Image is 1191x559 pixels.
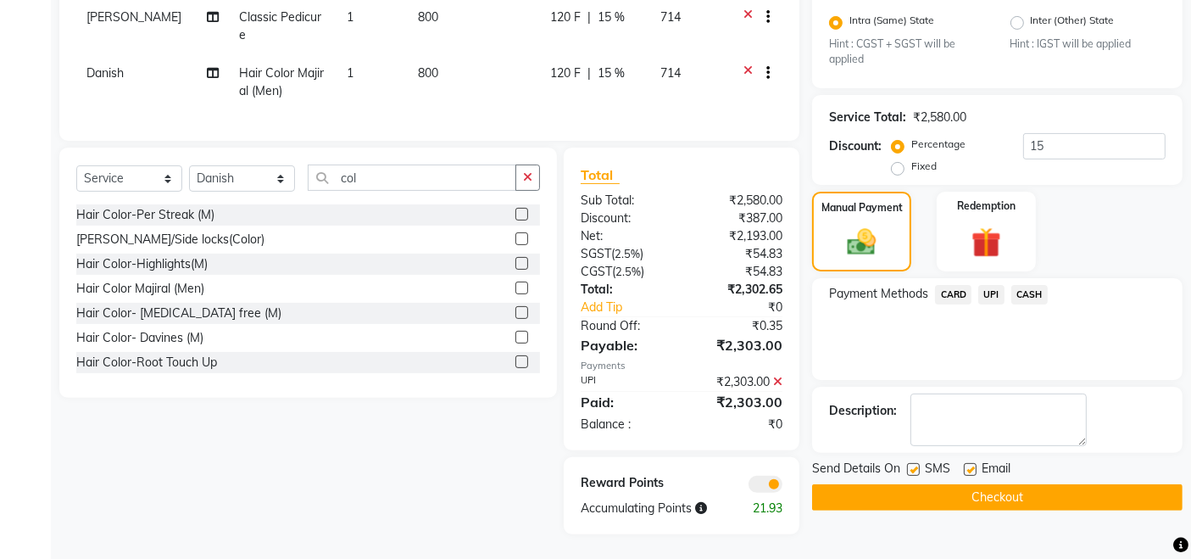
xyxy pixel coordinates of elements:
[568,335,682,355] div: Payable:
[568,317,682,335] div: Round Off:
[682,245,795,263] div: ₹54.83
[568,227,682,245] div: Net:
[849,13,934,33] label: Intra (Same) State
[682,335,795,355] div: ₹2,303.00
[568,210,682,227] div: Discount:
[568,373,682,391] div: UPI
[829,36,984,68] small: Hint : CGST + SGST will be applied
[581,359,782,373] div: Payments
[829,402,897,420] div: Description:
[581,246,611,261] span: SGST
[615,265,641,278] span: 2.5%
[308,165,516,191] input: Search or Scan
[581,264,612,279] span: CGST
[76,354,217,372] div: Hair Color-Root Touch Up
[682,263,795,281] div: ₹54.83
[568,192,682,210] div: Sub Total:
[957,198,1016,214] label: Redemption
[829,285,928,303] span: Payment Methods
[1010,36,1166,52] small: Hint : IGST will be applied
[568,500,738,517] div: Accumulating Points
[911,137,966,152] label: Percentage
[812,484,1183,511] button: Checkout
[568,299,700,316] a: Add Tip
[660,65,681,81] span: 714
[821,200,903,215] label: Manual Payment
[615,247,640,260] span: 2.5%
[568,416,682,433] div: Balance :
[925,460,950,481] span: SMS
[812,460,900,481] span: Send Details On
[550,8,581,26] span: 120 F
[568,245,682,263] div: ( )
[701,299,796,316] div: ₹0
[829,109,906,126] div: Service Total:
[76,280,204,298] div: Hair Color Majiral (Men)
[838,226,884,259] img: _cash.svg
[418,65,438,81] span: 800
[911,159,937,174] label: Fixed
[418,9,438,25] span: 800
[682,373,795,391] div: ₹2,303.00
[76,231,264,249] div: [PERSON_NAME]/Side locks(Color)
[239,65,324,98] span: Hair Color Majiral (Men)
[682,392,795,412] div: ₹2,303.00
[581,166,620,184] span: Total
[568,474,682,493] div: Reward Points
[682,192,795,210] div: ₹2,580.00
[76,206,214,224] div: Hair Color-Per Streak (M)
[913,109,966,126] div: ₹2,580.00
[598,8,625,26] span: 15 %
[86,65,124,81] span: Danish
[682,416,795,433] div: ₹0
[347,9,353,25] span: 1
[568,281,682,299] div: Total:
[550,64,581,82] span: 120 F
[587,8,591,26] span: |
[682,210,795,227] div: ₹387.00
[568,392,682,412] div: Paid:
[682,227,795,245] div: ₹2,193.00
[239,9,321,42] span: Classic Pedicure
[962,224,1010,261] img: _gift.svg
[587,64,591,82] span: |
[347,65,353,81] span: 1
[76,255,208,273] div: Hair Color-Highlights(M)
[76,305,281,322] div: Hair Color- [MEDICAL_DATA] free (M)
[1011,285,1048,305] span: CASH
[682,281,795,299] div: ₹2,302.65
[598,64,625,82] span: 15 %
[76,329,203,347] div: Hair Color- Davines (M)
[935,285,971,305] span: CARD
[660,9,681,25] span: 714
[982,460,1010,481] span: Email
[1031,13,1115,33] label: Inter (Other) State
[682,317,795,335] div: ₹0.35
[978,285,1005,305] span: UPI
[86,9,181,25] span: [PERSON_NAME]
[738,500,795,517] div: 21.93
[829,137,882,155] div: Discount:
[568,263,682,281] div: ( )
